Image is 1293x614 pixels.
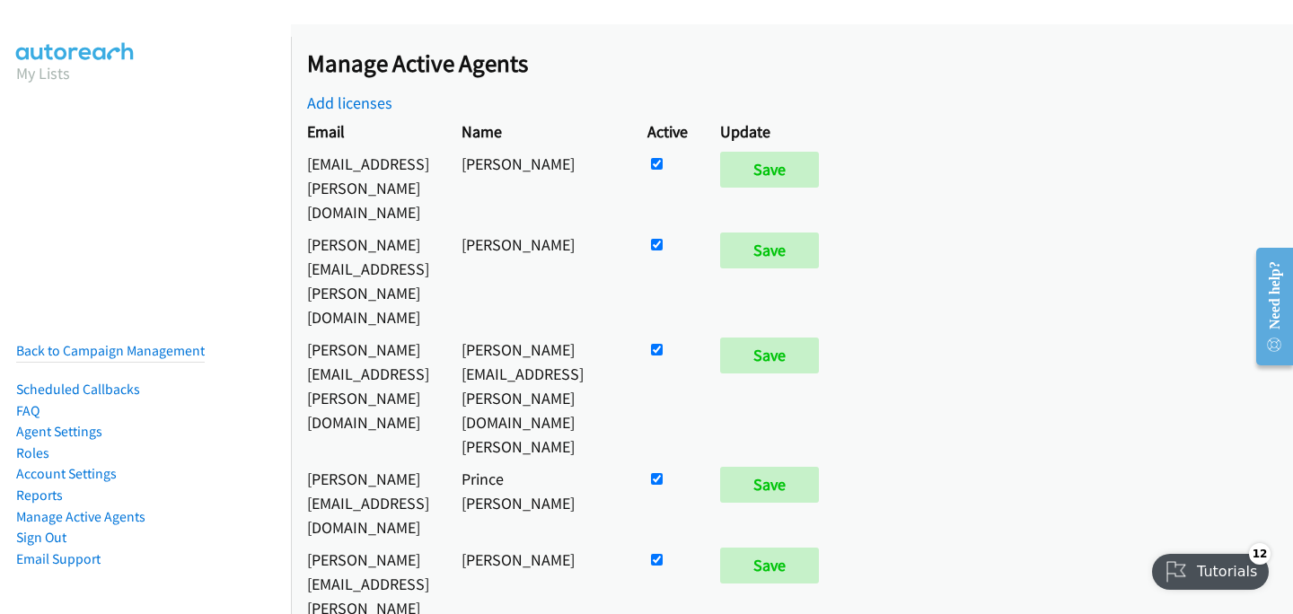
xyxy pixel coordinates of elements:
td: Prince [PERSON_NAME] [445,462,631,543]
a: Manage Active Agents [16,508,145,525]
td: [PERSON_NAME][EMAIL_ADDRESS][PERSON_NAME][DOMAIN_NAME] [291,228,445,333]
input: Save [720,467,819,503]
a: Agent Settings [16,423,102,440]
iframe: Checklist [1141,536,1280,601]
td: [PERSON_NAME] [445,147,631,228]
a: Email Support [16,550,101,567]
td: [PERSON_NAME] [445,228,631,333]
a: Account Settings [16,465,117,482]
h2: Manage Active Agents [307,48,1293,79]
a: Add licenses [307,92,392,113]
th: Active [631,115,704,147]
a: Roles [16,444,49,461]
input: Save [720,152,819,188]
a: Sign Out [16,529,66,546]
th: Email [291,115,445,147]
td: [PERSON_NAME][EMAIL_ADDRESS][PERSON_NAME][DOMAIN_NAME] [291,333,445,462]
a: Scheduled Callbacks [16,381,140,398]
td: [EMAIL_ADDRESS][PERSON_NAME][DOMAIN_NAME] [291,147,445,228]
td: [PERSON_NAME][EMAIL_ADDRESS][DOMAIN_NAME] [291,462,445,543]
input: Save [720,338,819,373]
td: [PERSON_NAME][EMAIL_ADDRESS][PERSON_NAME][DOMAIN_NAME] [PERSON_NAME] [445,333,631,462]
iframe: Resource Center [1242,235,1293,378]
input: Save [720,232,819,268]
th: Name [445,115,631,147]
a: Reports [16,487,63,504]
a: FAQ [16,402,40,419]
a: Back to Campaign Management [16,342,205,359]
input: Save [720,548,819,583]
th: Update [704,115,843,147]
a: My Lists [16,63,70,83]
